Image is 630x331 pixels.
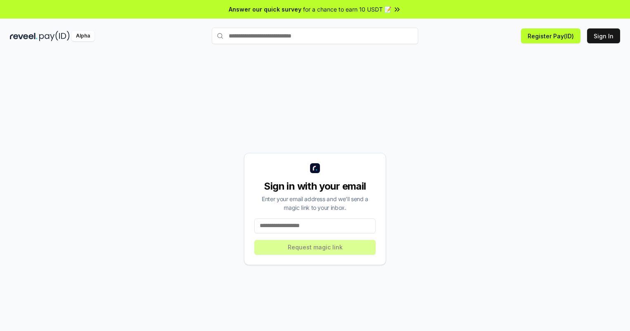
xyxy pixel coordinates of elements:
span: Answer our quick survey [229,5,301,14]
span: for a chance to earn 10 USDT 📝 [303,5,391,14]
div: Alpha [71,31,95,41]
button: Register Pay(ID) [521,28,580,43]
div: Enter your email address and we’ll send a magic link to your inbox. [254,195,376,212]
img: logo_small [310,163,320,173]
img: pay_id [39,31,70,41]
button: Sign In [587,28,620,43]
img: reveel_dark [10,31,38,41]
div: Sign in with your email [254,180,376,193]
